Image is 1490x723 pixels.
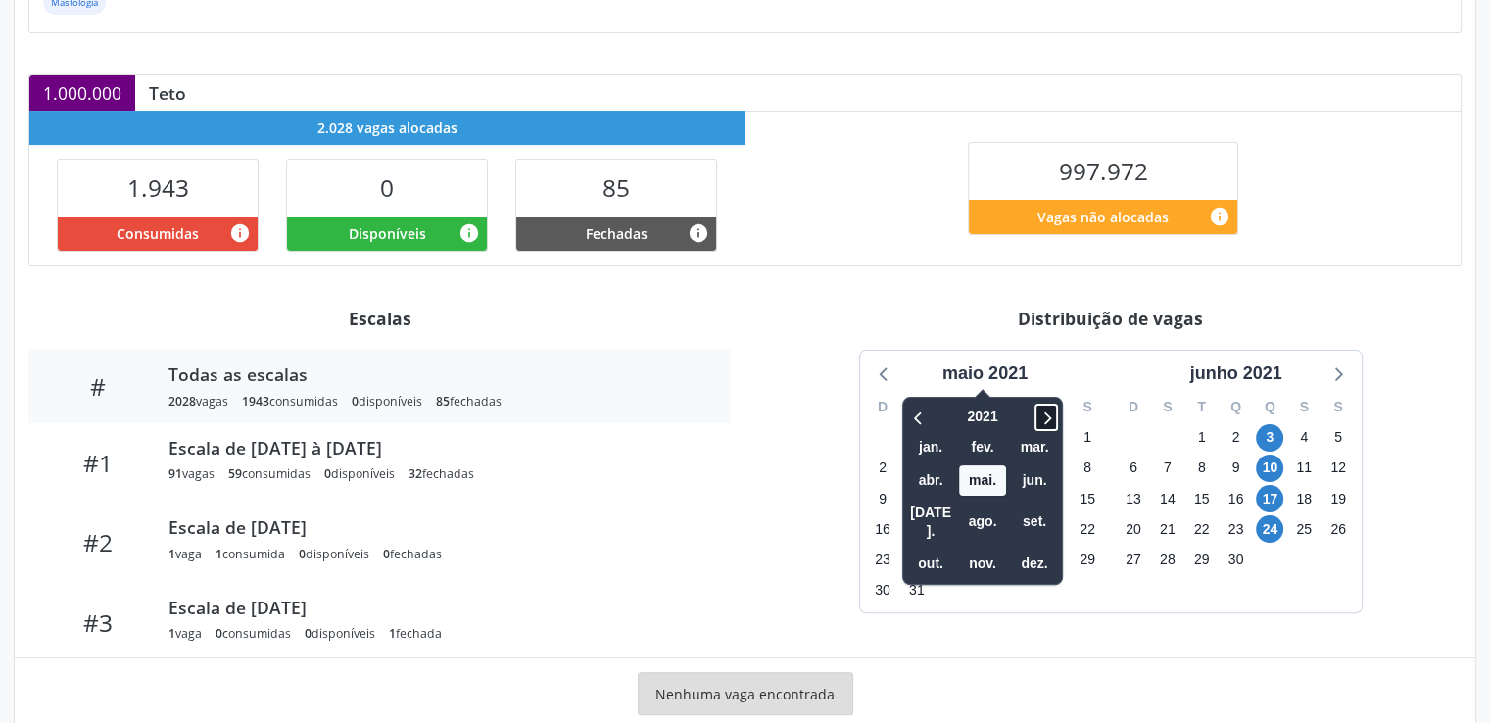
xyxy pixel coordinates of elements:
div: vagas [168,465,215,482]
div: Q [1219,392,1253,422]
span: 0 [305,625,312,642]
div: fechadas [383,546,442,562]
span: terça-feira, 29 de junho de 2021 [1188,546,1216,573]
div: 2.028 vagas alocadas [29,111,745,145]
div: Escala de [DATE] à [DATE] [168,437,703,458]
span: 997.972 [1059,155,1148,187]
div: Teto [135,82,200,104]
div: D [1117,392,1151,422]
span: 0 [380,171,394,204]
span: 1 [168,546,175,562]
span: domingo, 6 de junho de 2021 [1120,455,1147,482]
div: Escala de [DATE] [168,516,703,538]
span: sexta-feira, 25 de junho de 2021 [1290,515,1318,543]
span: 2028 [168,393,196,410]
span: Disponíveis [349,223,426,244]
div: Escala de [DATE] [168,597,703,618]
span: janeiro 2000 [907,432,954,462]
span: quarta-feira, 16 de junho de 2021 [1222,485,1249,512]
span: 1943 [242,393,269,410]
div: D [866,392,900,422]
span: quinta-feira, 10 de junho de 2021 [1256,455,1283,482]
div: S [899,392,934,422]
span: terça-feira, 15 de junho de 2021 [1188,485,1216,512]
span: abril 2000 [907,465,954,496]
span: segunda-feira, 31 de maio de 2021 [903,577,931,604]
div: Nenhuma vaga encontrada [638,672,853,715]
span: 0 [299,546,306,562]
span: junho 2000 [1011,465,1058,496]
div: vagas [168,393,228,410]
span: quarta-feira, 30 de junho de 2021 [1222,546,1249,573]
i: Quantidade de vagas restantes do teto de vagas [1209,206,1230,227]
div: S [1322,392,1356,422]
div: S [1150,392,1184,422]
span: quinta-feira, 17 de junho de 2021 [1256,485,1283,512]
div: consumidas [242,393,338,410]
div: vaga [168,625,202,642]
div: junho 2021 [1181,361,1289,387]
span: dezembro 2000 [1011,549,1058,579]
span: domingo, 9 de maio de 2021 [869,485,896,512]
i: Vagas alocadas que possuem marcações associadas [229,222,251,244]
span: terça-feira, 22 de junho de 2021 [1188,515,1216,543]
span: domingo, 2 de maio de 2021 [869,455,896,482]
div: 1.000.000 [29,75,135,111]
span: quinta-feira, 3 de junho de 2021 [1256,424,1283,452]
span: Vagas não alocadas [1037,207,1169,227]
div: Escalas [28,308,731,329]
div: # [42,372,155,401]
span: quarta-feira, 23 de junho de 2021 [1222,515,1249,543]
span: Fechadas [586,223,648,244]
span: março 2000 [1011,432,1058,462]
span: 32 [409,465,422,482]
span: quarta-feira, 2 de junho de 2021 [1222,424,1249,452]
span: domingo, 16 de maio de 2021 [869,515,896,543]
span: 85 [436,393,450,410]
span: quinta-feira, 24 de junho de 2021 [1256,515,1283,543]
span: domingo, 27 de junho de 2021 [1120,546,1147,573]
div: consumida [216,546,285,562]
span: segunda-feira, 14 de junho de 2021 [1154,485,1181,512]
i: Vagas alocadas e sem marcações associadas que tiveram sua disponibilidade fechada [688,222,709,244]
span: sábado, 22 de maio de 2021 [1074,515,1101,543]
span: sábado, 15 de maio de 2021 [1074,485,1101,512]
span: fevereiro 2000 [959,432,1006,462]
span: sexta-feira, 11 de junho de 2021 [1290,455,1318,482]
span: 0 [324,465,331,482]
span: sábado, 29 de maio de 2021 [1074,546,1101,573]
div: Distribuição de vagas [759,308,1462,329]
span: 1 [216,546,222,562]
span: terça-feira, 1 de junho de 2021 [1188,424,1216,452]
div: maio 2021 [935,361,1035,387]
div: consumidas [228,465,311,482]
span: domingo, 20 de junho de 2021 [1120,515,1147,543]
div: disponíveis [305,625,375,642]
div: T [1184,392,1219,422]
span: 0 [383,546,390,562]
span: quarta-feira, 9 de junho de 2021 [1222,455,1249,482]
span: setembro 2000 [1011,506,1058,537]
div: Q [1253,392,1287,422]
div: Todas as escalas [168,363,703,385]
div: disponíveis [352,393,422,410]
span: segunda-feira, 28 de junho de 2021 [1154,546,1181,573]
span: 91 [168,465,182,482]
div: #2 [42,528,155,556]
span: novembro 2000 [959,549,1006,579]
span: 85 [602,171,630,204]
span: domingo, 13 de junho de 2021 [1120,485,1147,512]
span: sábado, 1 de maio de 2021 [1074,424,1101,452]
span: sábado, 8 de maio de 2021 [1074,455,1101,482]
span: agosto 2000 [959,506,1006,537]
span: 1.943 [127,171,189,204]
div: fechadas [436,393,502,410]
span: 0 [352,393,359,410]
span: julho 2000 [907,498,954,548]
span: sábado, 26 de junho de 2021 [1324,515,1352,543]
div: disponíveis [299,546,369,562]
div: S [1071,392,1105,422]
span: sexta-feira, 18 de junho de 2021 [1290,485,1318,512]
div: vaga [168,546,202,562]
span: segunda-feira, 21 de junho de 2021 [1154,515,1181,543]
